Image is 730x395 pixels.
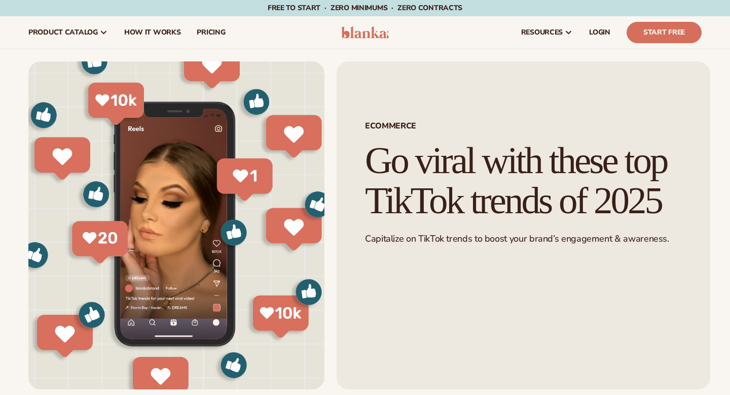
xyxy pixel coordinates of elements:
[20,16,116,49] a: product catalog
[627,22,702,43] a: Start Free
[268,3,462,13] span: Free to start · ZERO minimums · ZERO contracts
[28,61,324,389] img: Smartphone displaying a beauty-focused TikTok reel surrounded by like and reaction icons, emphasi...
[581,16,618,49] a: LOGIN
[28,28,98,37] span: product catalog
[341,26,389,39] img: logo
[197,28,225,37] span: pricing
[365,141,682,221] h1: Go viral with these top TikTok trends of 2025
[124,28,181,37] span: How It Works
[365,122,682,130] span: Ecommerce
[116,16,189,49] a: How It Works
[365,233,682,245] p: Capitalize on TikTok trends to boost your brand’s engagement & awareness.
[589,28,610,37] span: LOGIN
[189,16,233,49] a: pricing
[521,28,563,37] span: resources
[513,16,581,49] a: resources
